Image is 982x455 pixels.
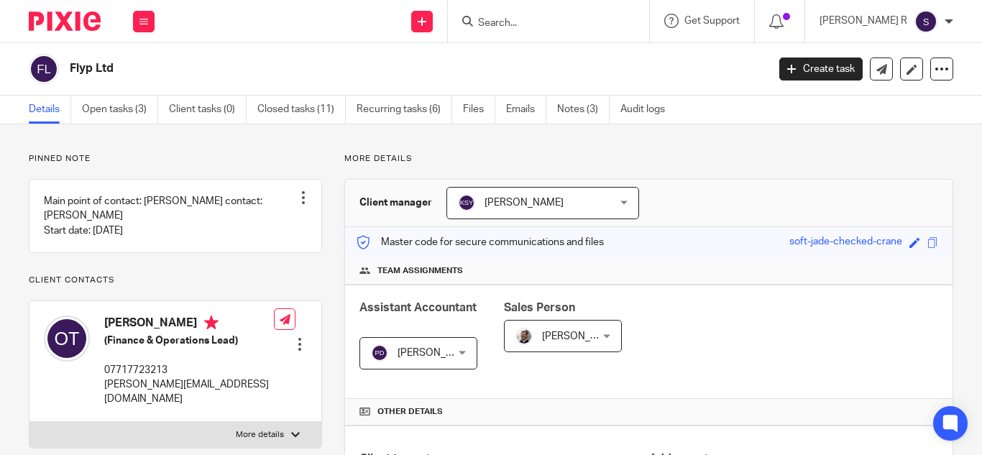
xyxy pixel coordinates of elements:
p: Master code for secure communications and files [356,235,604,249]
div: soft-jade-checked-crane [789,234,902,251]
img: svg%3E [44,316,90,362]
span: Team assignments [377,265,463,277]
img: svg%3E [29,54,59,84]
h3: Client manager [359,196,432,210]
a: Files [463,96,495,124]
p: More details [236,429,284,441]
a: Client tasks (0) [169,96,247,124]
input: Search [477,17,606,30]
p: Pinned note [29,153,322,165]
i: Primary [204,316,219,330]
a: Create task [779,58,863,81]
img: Pixie [29,12,101,31]
span: Assistant Accountant [359,302,477,313]
h4: [PERSON_NAME] [104,316,274,334]
span: Get Support [684,16,740,26]
span: Sales Person [504,302,575,313]
a: Notes (3) [557,96,610,124]
a: Recurring tasks (6) [357,96,452,124]
p: More details [344,153,953,165]
p: [PERSON_NAME] R [820,14,907,28]
a: Open tasks (3) [82,96,158,124]
p: 07717723213 [104,363,274,377]
a: Details [29,96,71,124]
a: Closed tasks (11) [257,96,346,124]
a: Audit logs [620,96,676,124]
span: [PERSON_NAME] [485,198,564,208]
span: [PERSON_NAME] [542,331,621,341]
img: Matt%20Circle.png [515,328,533,345]
img: svg%3E [914,10,937,33]
img: svg%3E [371,344,388,362]
h2: Flyp Ltd [70,61,620,76]
h5: (Finance & Operations Lead) [104,334,274,348]
img: svg%3E [458,194,475,211]
span: [PERSON_NAME] [398,348,477,358]
span: Other details [377,406,443,418]
a: Emails [506,96,546,124]
p: Client contacts [29,275,322,286]
p: [PERSON_NAME][EMAIL_ADDRESS][DOMAIN_NAME] [104,377,274,407]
